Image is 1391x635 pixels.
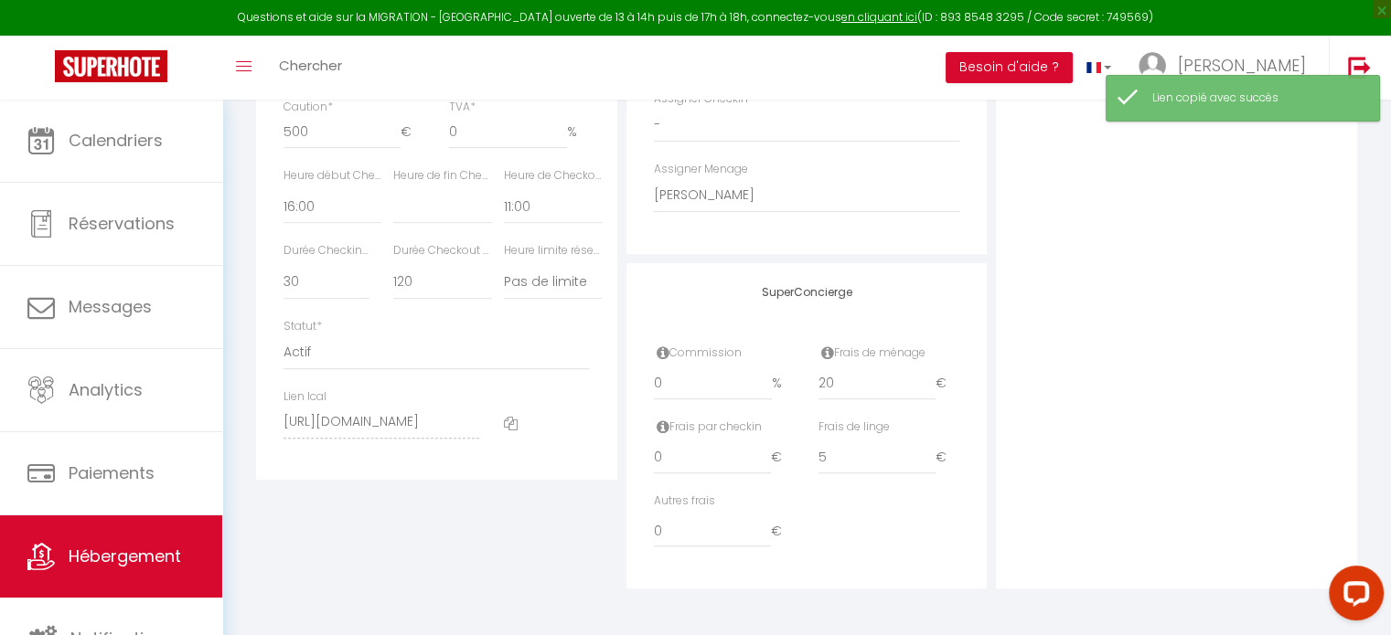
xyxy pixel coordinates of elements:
[69,378,143,401] span: Analytics
[284,99,333,116] label: Caution
[284,388,326,406] label: Lien Ical
[819,344,926,362] label: Frais de ménage
[504,167,602,185] label: Heure de Checkout
[771,441,795,474] span: €
[69,129,163,152] span: Calendriers
[284,167,381,185] label: Heure début Checkin
[946,52,1073,83] button: Besoin d'aide ?
[69,461,155,484] span: Paiements
[821,345,834,360] i: Frais de ménage
[657,345,669,360] i: Commission
[393,167,491,185] label: Heure de fin Checkin
[654,492,715,510] label: input.concierge_other_fees
[654,286,960,299] h4: SuperConcierge
[654,161,748,178] label: Assigner Menage
[279,56,342,75] span: Chercher
[284,242,369,259] label: Durée Checkin (min)
[841,9,917,25] a: en cliquant ici
[1178,54,1306,77] span: [PERSON_NAME]
[936,367,959,400] span: €
[449,99,476,116] label: TVA
[1125,36,1329,100] a: ... [PERSON_NAME]
[69,295,152,318] span: Messages
[771,514,795,547] span: €
[393,242,491,259] label: Durée Checkout (min)
[1348,56,1371,79] img: logout
[819,418,890,436] label: Frais par checkin
[284,318,322,335] label: Statut
[567,116,590,149] span: %
[1139,52,1166,79] img: ...
[772,367,795,400] span: %
[69,545,181,567] span: Hébergement
[401,116,424,149] span: €
[654,418,762,436] label: Frais par checkin
[657,419,669,434] i: Frais par checkin
[1152,90,1361,107] div: Lien copié avec succès
[654,344,742,362] label: Commission
[69,212,175,235] span: Réservations
[1314,558,1391,635] iframe: LiveChat chat widget
[504,242,602,259] label: Heure limite réservation
[936,441,959,474] span: €
[55,50,167,82] img: Super Booking
[265,36,356,100] a: Chercher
